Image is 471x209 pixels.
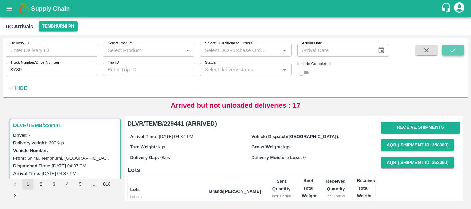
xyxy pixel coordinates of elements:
[171,100,300,111] p: Arrived but not unloaded deliveries : 17
[302,41,322,46] label: Arrival Date
[13,140,48,145] label: Delivery weight:
[453,1,465,16] div: account of current user
[13,121,119,130] h3: DLVR/TEMB/229441
[272,193,291,206] div: incl. Partial Units
[205,60,216,65] label: Status
[128,165,375,175] h6: Lots
[326,179,346,191] b: Received Quantity
[108,41,132,46] label: Select Product
[6,63,97,76] input: Enter Truck Number/Drive Number
[280,65,289,74] button: Open
[108,60,119,65] label: Trip ID
[283,144,290,149] span: kgs
[88,181,99,188] div: …
[375,44,388,57] button: Choose date
[130,187,140,192] b: Lots
[302,178,317,199] b: Sent Total Weight
[159,134,193,139] span: [DATE] 04:37 PM
[6,44,97,57] input: Enter Delivery ID
[22,179,33,190] button: page 1
[251,134,339,139] label: Vehicle Dispatch([GEOGRAPHIC_DATA]):
[381,139,454,151] button: AQR ( Shipment Id: 368089)
[101,179,113,190] button: Go to page 616
[6,82,29,94] button: Hide
[302,200,315,206] div: Kgs
[441,2,453,15] div: customer-support
[158,144,165,149] span: kgs
[183,46,192,55] button: Open
[29,133,30,138] span: -
[62,179,73,190] button: Go to page 4
[27,155,210,161] label: Shiral, Tembhurni, [GEOGRAPHIC_DATA], [GEOGRAPHIC_DATA], [GEOGRAPHIC_DATA]
[130,134,158,139] label: Arrival Time:
[357,178,377,199] b: Received Total Weight
[75,179,86,190] button: Go to page 5
[103,63,194,76] input: Enter Trip ID
[13,133,28,138] label: Driver:
[205,41,252,46] label: Select DC/Purchase Orders
[31,4,441,13] a: Supply Chain
[297,61,389,67] div: Include Completed
[13,163,50,168] label: Dispatched Time:
[130,144,157,149] label: Tare Weight:
[1,1,17,17] button: open drawer
[52,163,86,168] label: [DATE] 04:37 PM
[10,60,59,65] label: Truck Number/Drive Number
[381,122,460,134] button: Receive Shipments
[105,46,181,55] input: Select Product
[10,41,29,46] label: Delivery ID
[357,200,370,206] div: Kgs
[326,193,345,206] div: incl. Partial Units
[13,171,40,176] label: Arrival Time:
[49,179,60,190] button: Go to page 3
[13,156,26,161] label: From:
[17,2,31,15] img: logo
[381,157,454,169] button: AQR ( Shipment Id: 368090)
[128,119,375,128] h6: DLVR/TEMB/229441 (ARRIVED)
[49,140,64,145] label: 300 Kgs
[9,190,20,201] button: Go to next page
[251,155,302,160] label: Delivery Moisture Loss:
[31,5,70,12] b: Supply Chain
[6,22,33,31] div: DC Arrivals
[36,179,47,190] button: Go to page 2
[130,155,159,160] label: Delivery Gap:
[209,189,261,194] b: Brand/[PERSON_NAME]
[251,144,282,149] label: Gross Weight:
[15,85,27,91] strong: Hide
[202,46,269,55] input: Select DC/Purchase Orders
[297,44,372,57] input: Arrival Date
[280,46,289,55] button: Open
[272,179,291,191] b: Sent Quantity
[130,194,204,200] div: Labels
[303,155,306,160] span: 0
[202,65,278,74] input: Select delivery status
[39,21,77,31] button: Select DC
[160,155,170,160] span: 0 kgs
[13,148,48,153] label: Vehicle Number:
[8,179,122,201] nav: pagination navigation
[42,171,76,176] label: [DATE] 04:37 PM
